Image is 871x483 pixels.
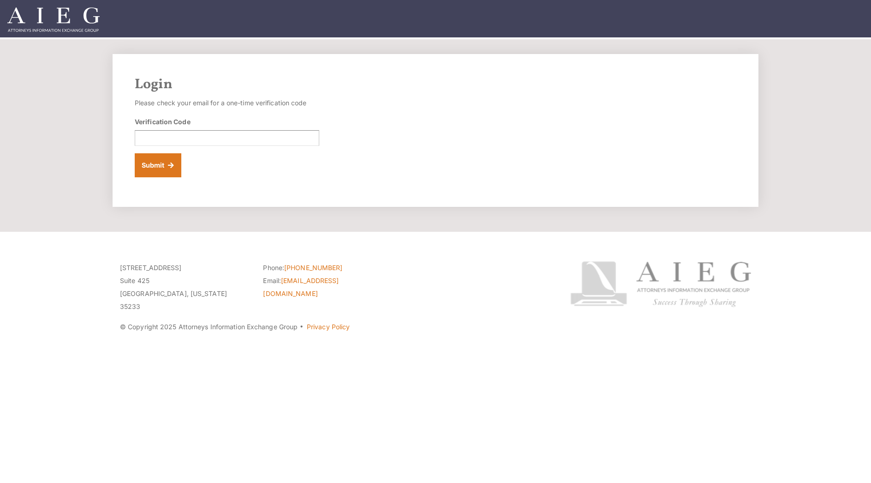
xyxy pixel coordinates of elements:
[307,323,350,331] a: Privacy Policy
[299,326,304,331] span: ·
[120,320,536,333] p: © Copyright 2025 Attorneys Information Exchange Group
[135,117,191,127] label: Verification Code
[263,277,339,297] a: [EMAIL_ADDRESS][DOMAIN_NAME]
[7,7,100,32] img: Attorneys Information Exchange Group
[570,261,751,307] img: Attorneys Information Exchange Group logo
[135,153,181,177] button: Submit
[263,274,392,300] li: Email:
[120,261,249,313] p: [STREET_ADDRESS] Suite 425 [GEOGRAPHIC_DATA], [US_STATE] 35233
[284,264,342,272] a: [PHONE_NUMBER]
[263,261,392,274] li: Phone:
[135,97,319,109] p: Please check your email for a one-time verification code
[135,76,736,93] h2: Login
